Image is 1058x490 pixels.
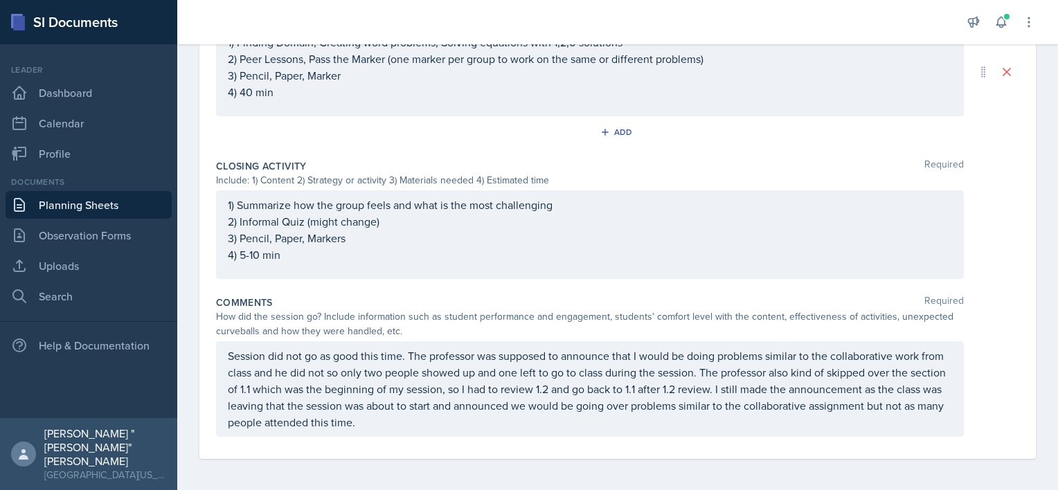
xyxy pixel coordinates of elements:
[228,67,952,84] p: 3) Pencil, Paper, Marker
[216,159,307,173] label: Closing Activity
[228,230,952,246] p: 3) Pencil, Paper, Markers
[228,51,952,67] p: 2) Peer Lessons, Pass the Marker (one marker per group to work on the same or different problems)
[216,309,964,338] div: How did the session go? Include information such as student performance and engagement, students'...
[924,159,964,173] span: Required
[6,221,172,249] a: Observation Forms
[216,296,273,309] label: Comments
[6,109,172,137] a: Calendar
[6,252,172,280] a: Uploads
[603,127,633,138] div: Add
[6,64,172,76] div: Leader
[6,332,172,359] div: Help & Documentation
[228,347,952,430] p: Session did not go as good this time. The professor was supposed to announce that I would be doin...
[924,296,964,309] span: Required
[228,84,952,100] p: 4) 40 min
[6,176,172,188] div: Documents
[595,122,640,143] button: Add
[6,282,172,310] a: Search
[228,213,952,230] p: 2) Informal Quiz (might change)
[228,197,952,213] p: 1) Summarize how the group feels and what is the most challenging
[6,191,172,219] a: Planning Sheets
[216,173,964,188] div: Include: 1) Content 2) Strategy or activity 3) Materials needed 4) Estimated time
[6,140,172,167] a: Profile
[44,468,166,482] div: [GEOGRAPHIC_DATA][US_STATE] in [GEOGRAPHIC_DATA]
[44,426,166,468] div: [PERSON_NAME] "[PERSON_NAME]" [PERSON_NAME]
[228,246,952,263] p: 4) 5-10 min
[6,79,172,107] a: Dashboard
